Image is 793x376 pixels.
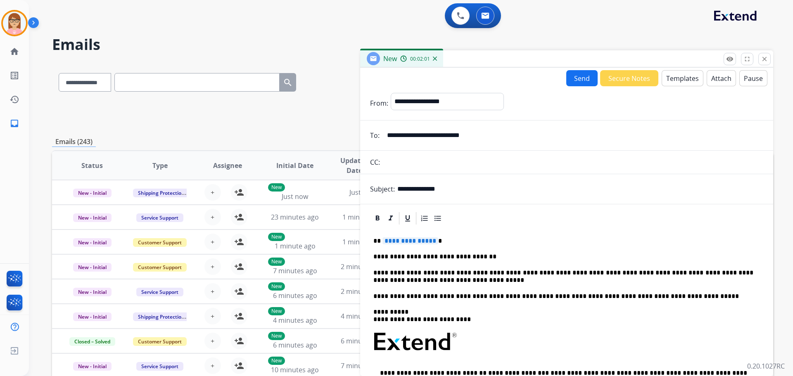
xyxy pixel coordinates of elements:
[152,161,168,170] span: Type
[136,288,183,296] span: Service Support
[342,213,383,222] span: 1 minute ago
[133,337,187,346] span: Customer Support
[52,137,96,147] p: Emails (243)
[336,156,373,175] span: Updated Date
[268,258,285,266] p: New
[268,357,285,365] p: New
[371,212,384,225] div: Bold
[213,161,242,170] span: Assignee
[341,361,385,370] span: 7 minutes ago
[566,70,598,86] button: Send
[341,336,385,345] span: 6 minutes ago
[73,189,112,197] span: New - Initial
[73,238,112,247] span: New - Initial
[370,98,388,108] p: From:
[204,184,221,201] button: +
[370,184,395,194] p: Subject:
[211,237,214,247] span: +
[600,70,658,86] button: Secure Notes
[133,189,190,197] span: Shipping Protection
[211,286,214,296] span: +
[204,357,221,374] button: +
[211,361,214,371] span: +
[276,161,313,170] span: Initial Date
[662,70,703,86] button: Templates
[739,70,767,86] button: Pause
[418,212,431,225] div: Ordered List
[204,283,221,300] button: +
[234,336,244,346] mat-icon: person_add
[211,311,214,321] span: +
[81,161,103,170] span: Status
[268,307,285,315] p: New
[234,262,244,272] mat-icon: person_add
[133,312,190,321] span: Shipping Protection
[271,365,319,374] span: 10 minutes ago
[275,241,316,251] span: 1 minute ago
[268,332,285,340] p: New
[401,212,414,225] div: Underline
[273,341,317,350] span: 6 minutes ago
[133,238,187,247] span: Customer Support
[136,213,183,222] span: Service Support
[761,55,768,63] mat-icon: close
[432,212,444,225] div: Bullet List
[204,333,221,349] button: +
[211,336,214,346] span: +
[273,266,317,275] span: 7 minutes ago
[268,233,285,241] p: New
[9,47,19,57] mat-icon: home
[52,36,773,53] h2: Emails
[73,213,112,222] span: New - Initial
[283,78,293,87] mat-icon: search
[73,362,112,371] span: New - Initial
[133,263,187,272] span: Customer Support
[349,188,376,197] span: Just now
[9,118,19,128] mat-icon: inbox
[341,312,385,321] span: 4 minutes ago
[234,237,244,247] mat-icon: person_add
[273,291,317,300] span: 6 minutes ago
[370,157,380,167] p: CC:
[73,312,112,321] span: New - Initial
[726,55,734,63] mat-icon: remove_red_eye
[234,311,244,321] mat-icon: person_add
[342,237,383,246] span: 1 minute ago
[234,286,244,296] mat-icon: person_add
[268,183,285,192] p: New
[136,362,183,371] span: Service Support
[9,71,19,80] mat-icon: list_alt
[234,187,244,197] mat-icon: person_add
[747,361,785,371] p: 0.20.1027RC
[341,262,385,271] span: 2 minutes ago
[271,213,319,222] span: 23 minutes ago
[9,95,19,104] mat-icon: history
[204,234,221,250] button: +
[410,56,430,62] span: 00:02:01
[341,287,385,296] span: 2 minutes ago
[282,192,308,201] span: Just now
[69,337,115,346] span: Closed – Solved
[707,70,736,86] button: Attach
[268,282,285,291] p: New
[273,316,317,325] span: 4 minutes ago
[73,288,112,296] span: New - Initial
[3,12,26,35] img: avatar
[370,130,380,140] p: To:
[383,54,397,63] span: New
[385,212,397,225] div: Italic
[204,258,221,275] button: +
[743,55,751,63] mat-icon: fullscreen
[73,263,112,272] span: New - Initial
[204,209,221,225] button: +
[211,187,214,197] span: +
[211,262,214,272] span: +
[211,212,214,222] span: +
[204,308,221,324] button: +
[234,212,244,222] mat-icon: person_add
[234,361,244,371] mat-icon: person_add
